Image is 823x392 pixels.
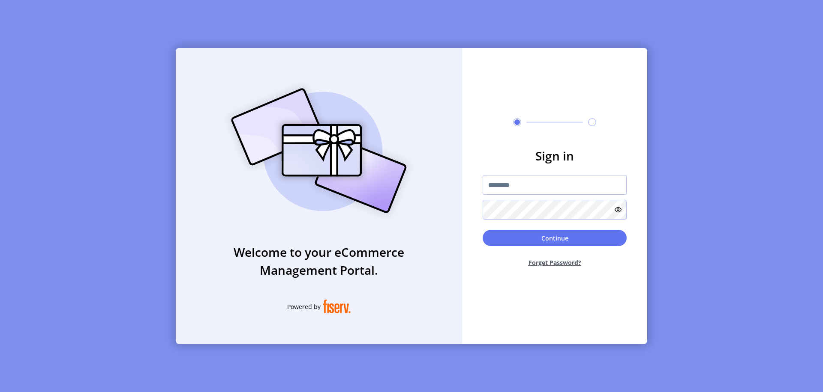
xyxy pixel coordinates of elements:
[483,251,627,274] button: Forget Password?
[483,147,627,165] h3: Sign in
[176,243,462,279] h3: Welcome to your eCommerce Management Portal.
[287,302,321,311] span: Powered by
[483,230,627,246] button: Continue
[218,79,420,223] img: card_Illustration.svg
